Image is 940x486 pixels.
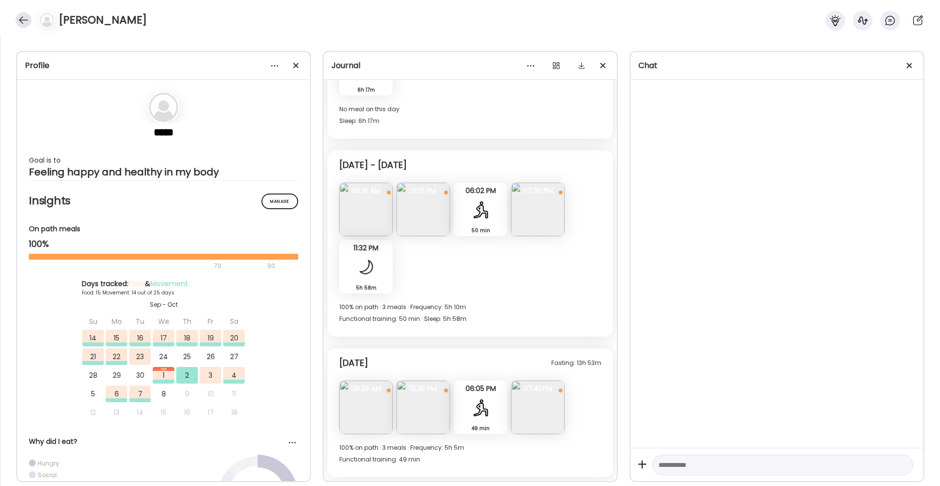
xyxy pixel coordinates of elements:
[59,12,147,28] h4: [PERSON_NAME]
[82,330,104,346] div: 14
[176,386,198,402] div: 9
[106,313,127,330] div: Mo
[129,386,151,402] div: 7
[339,183,393,236] img: images%2Fx2mjt0MkUFaPO2EjM5VOthJZYch1%2F7ahjkOMvtaJDOLuldEPl%2F9Rj3MM4XQuVAtsElsH94_240
[29,260,264,272] div: 70
[454,384,507,393] span: 06:05 PM
[129,348,151,365] div: 23
[339,186,393,195] span: 09:16 AM
[331,60,609,72] div: Journal
[200,313,221,330] div: Fr
[82,348,104,365] div: 21
[29,224,298,234] div: On path meals
[343,85,389,95] div: 6h 17m
[223,313,245,330] div: Sa
[82,279,245,289] div: Days tracked: &
[200,386,221,402] div: 10
[82,300,245,309] div: Sep - Oct
[200,348,221,365] div: 26
[339,159,407,171] div: [DATE] - [DATE]
[106,348,127,365] div: 22
[29,166,298,178] div: Feeling happy and healthy in my body
[153,330,174,346] div: 17
[153,367,174,371] div: Oct
[551,357,601,369] div: Fasting: 13h 53m
[339,243,393,252] span: 11:32 PM
[149,93,178,122] img: bg-avatar-default.svg
[153,367,174,384] div: 1
[82,289,245,296] div: Food: 15 Movement: 14 out of 25 days
[339,384,393,393] span: 09:29 AM
[106,404,127,421] div: 13
[458,423,503,434] div: 49 min
[223,330,245,346] div: 20
[82,313,104,330] div: Su
[223,404,245,421] div: 18
[511,384,564,393] span: 07:41 PM
[106,330,127,346] div: 15
[511,183,564,236] img: images%2Fx2mjt0MkUFaPO2EjM5VOthJZYch1%2FyXJQSecVma8yVoWFLaDE%2FDth6tMoFIKFfth8mZNiM_240
[458,225,503,236] div: 50 min
[153,404,174,421] div: 15
[29,238,298,250] div: 100%
[129,367,151,384] div: 30
[38,459,59,467] div: Hungry
[176,367,198,384] div: 2
[511,186,564,195] span: 07:36 PM
[339,301,601,325] div: 100% on path · 3 meals · Frequency: 5h 10m Functional training: 50 min · Sleep: 5h 58m
[223,348,245,365] div: 27
[82,367,104,384] div: 28
[397,384,450,393] span: 12:35 PM
[106,386,127,402] div: 6
[25,60,302,72] div: Profile
[29,437,298,447] div: Why did I eat?
[339,103,601,127] div: No meal on this day Sleep: 6h 17m
[339,442,601,465] div: 100% on path · 3 meals · Frequency: 5h 5m Functional training: 49 min
[200,330,221,346] div: 19
[129,313,151,330] div: Tu
[223,386,245,402] div: 11
[176,330,198,346] div: 18
[339,381,393,434] img: images%2Fx2mjt0MkUFaPO2EjM5VOthJZYch1%2FaXkaAtbPsCFHhFTNaX4n%2Fi9YNAtJtxNrlpaj5T9Ev_240
[339,357,368,369] div: [DATE]
[176,348,198,365] div: 25
[454,186,507,195] span: 06:02 PM
[40,13,54,27] img: bg-avatar-default.svg
[638,60,916,72] div: Chat
[511,381,564,434] img: images%2Fx2mjt0MkUFaPO2EjM5VOthJZYch1%2FftYod4mw1mPBe0quJcyq%2FbxmAx6XqPiWucVlGgwzg_240
[129,330,151,346] div: 16
[153,386,174,402] div: 8
[200,404,221,421] div: 17
[82,404,104,421] div: 12
[266,260,276,272] div: 90
[128,279,145,289] span: Food
[397,183,450,236] img: images%2Fx2mjt0MkUFaPO2EjM5VOthJZYch1%2FDM9kY2x7x4R9ExJXMTXd%2FIYzOh07YPA2YgwA0FT7D_240
[29,154,298,166] div: Goal is to
[397,186,450,195] span: 01:01 PM
[29,194,298,208] h2: Insights
[82,386,104,402] div: 5
[176,404,198,421] div: 16
[150,279,188,289] span: Movement
[106,367,127,384] div: 29
[343,283,389,293] div: 5h 58m
[38,471,57,479] div: Social
[153,313,174,330] div: We
[153,348,174,365] div: 24
[261,194,298,209] div: Manage
[129,404,151,421] div: 14
[223,367,245,384] div: 4
[176,313,198,330] div: Th
[397,381,450,434] img: images%2Fx2mjt0MkUFaPO2EjM5VOthJZYch1%2FxTaz3LgQoMj6Ab0kazHm%2F6vRXbmPAdfimm6LzUv1J_240
[200,367,221,384] div: 3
